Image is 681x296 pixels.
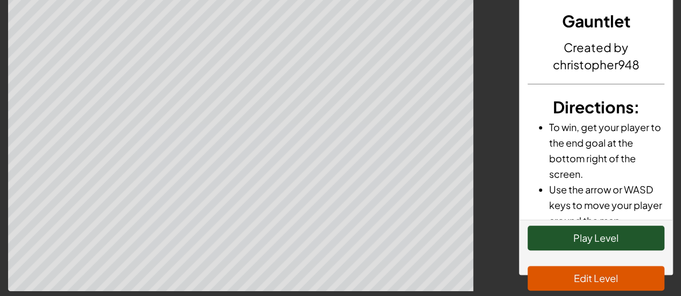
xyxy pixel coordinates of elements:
[549,119,664,182] li: To win, get your player to the end goal at the bottom right of the screen.
[528,95,664,119] h3: :
[528,226,664,250] button: Play Level
[552,97,633,117] span: Directions
[549,182,664,228] li: Use the arrow or WASD keys to move your player around the map.
[528,39,664,73] h4: Created by christopher948
[528,266,664,291] button: Edit Level
[528,9,664,33] h3: Gauntlet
